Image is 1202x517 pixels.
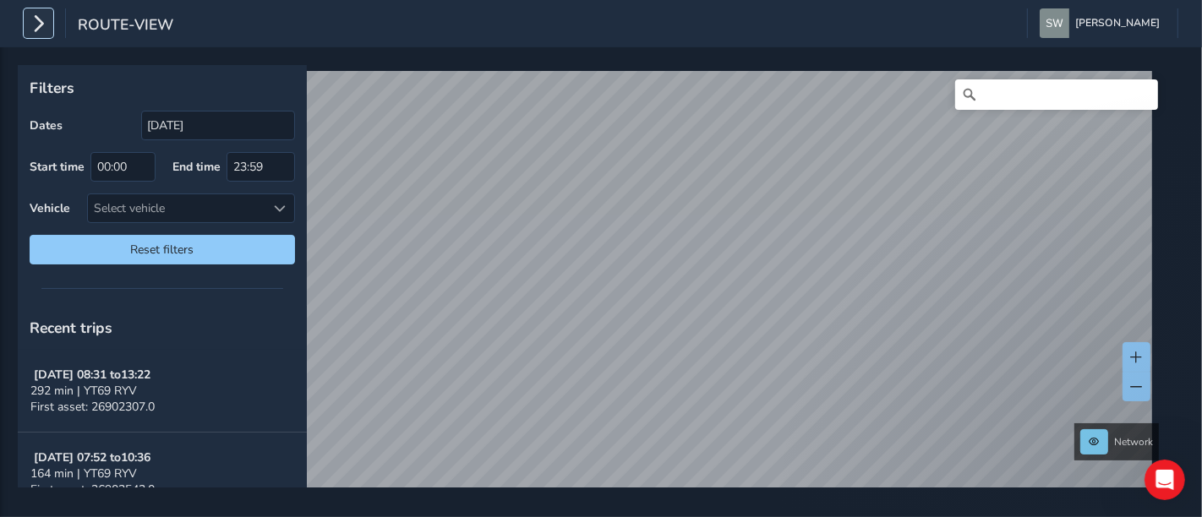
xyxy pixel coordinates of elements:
span: [PERSON_NAME] [1075,8,1160,38]
span: 164 min | YT69 RYV [30,465,137,482]
iframe: Intercom live chat [1145,460,1185,500]
span: Reset filters [42,242,282,258]
canvas: Map [24,71,1152,508]
button: [PERSON_NAME] [1040,8,1166,38]
label: Dates [30,117,63,133]
p: Filters [30,77,295,99]
span: Network [1114,435,1153,449]
button: [DATE] 08:31 to13:22292 min | YT69 RYVFirst asset: 26902307.0 [18,350,307,433]
span: Recent trips [30,318,112,338]
label: Vehicle [30,200,70,216]
strong: [DATE] 08:31 to 13:22 [35,367,151,383]
input: Search [955,79,1158,110]
span: route-view [78,14,173,38]
button: Reset filters [30,235,295,264]
label: Start time [30,159,85,175]
span: First asset: 26903543.0 [30,482,155,498]
span: 292 min | YT69 RYV [30,383,137,399]
img: diamond-layout [1040,8,1069,38]
span: First asset: 26902307.0 [30,399,155,415]
button: [DATE] 07:52 to10:36164 min | YT69 RYVFirst asset: 26903543.0 [18,433,307,515]
strong: [DATE] 07:52 to 10:36 [35,449,151,465]
label: End time [172,159,221,175]
div: Select vehicle [88,194,266,222]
